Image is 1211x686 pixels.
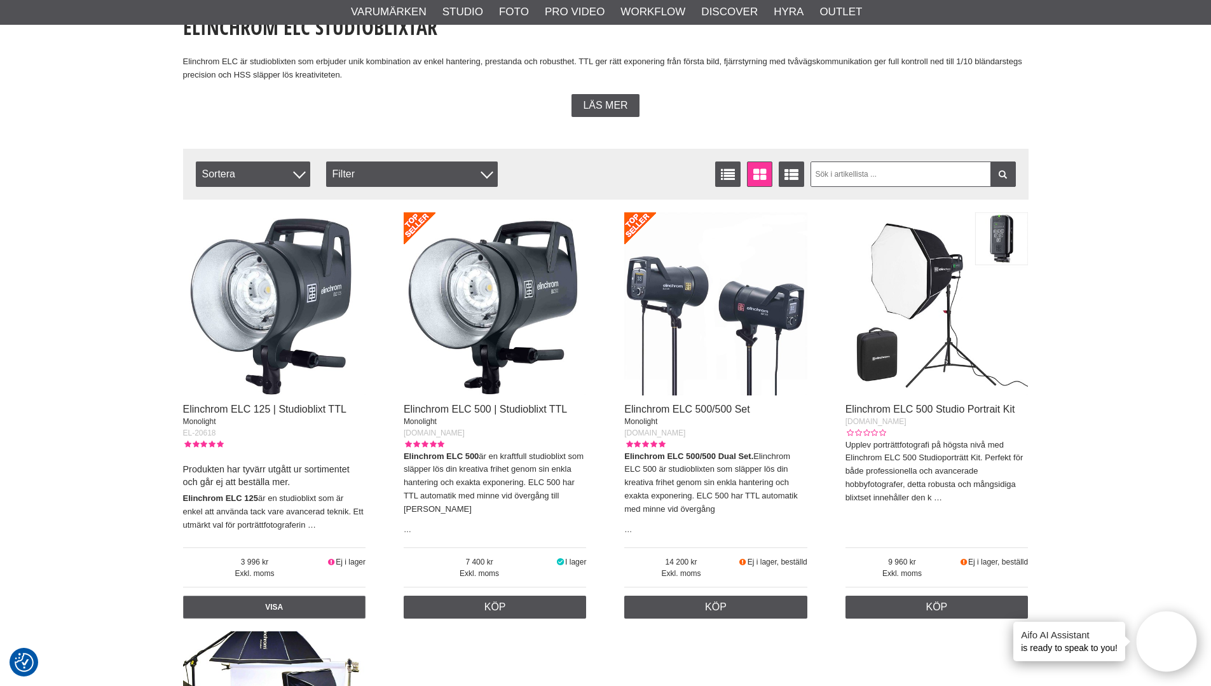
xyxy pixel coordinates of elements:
strong: Elinchrom ELC 500 [404,451,479,461]
span: Monolight [404,417,437,426]
button: Samtyckesinställningar [15,651,34,674]
span: Ej i lager, beställd [748,558,807,566]
div: Kundbetyg: 5.00 [624,439,665,450]
span: 9 960 [845,556,959,568]
a: Elinchrom ELC 500 | Studioblixt TTL [404,404,567,415]
img: Elinchrom ELC 125 | Studioblixt TTL [183,212,366,395]
p: är en studioblixt som är enkel att använda tack vare avancerad teknik. Ett utmärkt val för porträ... [183,492,366,532]
a: Fönstervisning [747,161,772,187]
span: [DOMAIN_NAME] [404,429,465,437]
a: … [404,525,411,534]
img: Elinchrom ELC 500 | Studioblixt TTL [404,212,587,395]
img: Elinchrom ELC 500/500 Set [624,212,807,395]
div: Kundbetyg: 5.00 [404,439,444,450]
a: … [308,520,316,530]
div: Kundbetyg: 5.00 [183,439,224,450]
a: Pro Video [545,4,605,20]
a: Elinchrom ELC 500 Studio Portrait Kit [845,404,1015,415]
a: Köp [624,596,807,619]
span: [DOMAIN_NAME] [624,429,685,437]
a: Köp [845,596,1029,619]
div: Filter [326,161,498,187]
strong: Elinchrom ELC 125 [183,493,258,503]
h4: Produkten har tyvärr utgått ur sortimentet och går ej att beställa mer. [183,463,366,488]
span: 14 200 [624,556,738,568]
h4: Aifo AI Assistant [1021,628,1118,641]
span: Monolight [624,417,657,426]
span: 3 996 [183,556,327,568]
h1: Elinchrom ELC Studioblixtar [183,13,1029,41]
i: Beställd [959,558,968,566]
span: Ej i lager [336,558,366,566]
span: EL-20618 [183,429,216,437]
span: [DOMAIN_NAME] [845,417,907,426]
p: Elinchrom ELC 500 är studioblixten som släpper lös din kreativa frihet genom sin enkla hantering ... [624,450,807,516]
span: Exkl. moms [845,568,959,579]
span: Sortera [196,161,310,187]
span: I lager [565,558,586,566]
a: Studio [442,4,483,20]
span: 7 400 [404,556,555,568]
div: is ready to speak to you! [1013,622,1125,661]
a: … [624,525,632,534]
img: Revisit consent button [15,653,34,672]
div: Kundbetyg: 0 [845,427,886,439]
i: Ej i lager [327,558,336,566]
span: Läs mer [583,100,627,111]
a: Elinchrom ELC 500/500 Set [624,404,749,415]
a: Workflow [620,4,685,20]
span: Exkl. moms [183,568,327,579]
strong: Elinchrom ELC 500/500 Dual Set. [624,451,753,461]
input: Sök i artikellista ... [811,161,1016,187]
a: Filtrera [990,161,1016,187]
span: Monolight [183,417,216,426]
p: Elinchrom ELC är studioblixten som erbjuder unik kombination av enkel hantering, prestanda och ro... [183,55,1029,82]
a: Köp [404,596,587,619]
p: Upplev porträttfotografi på högsta nivå med Elinchrom ELC 500 Studioporträtt Kit. Perfekt för båd... [845,439,1029,505]
p: är en kraftfull studioblixt som släpper lös din kreativa frihet genom sin enkla hantering och exa... [404,450,587,516]
a: Foto [499,4,529,20]
a: Visa [183,596,366,619]
i: Beställd [738,558,748,566]
a: Hyra [774,4,804,20]
img: Elinchrom ELC 500 Studio Portrait Kit [845,212,1029,395]
span: Exkl. moms [404,568,555,579]
a: Elinchrom ELC 125 | Studioblixt TTL [183,404,346,415]
a: Listvisning [715,161,741,187]
span: Exkl. moms [624,568,738,579]
i: I lager [555,558,565,566]
span: Ej i lager, beställd [968,558,1028,566]
a: … [934,493,942,502]
a: Discover [701,4,758,20]
a: Varumärken [351,4,427,20]
a: Utökad listvisning [779,161,804,187]
a: Outlet [819,4,862,20]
